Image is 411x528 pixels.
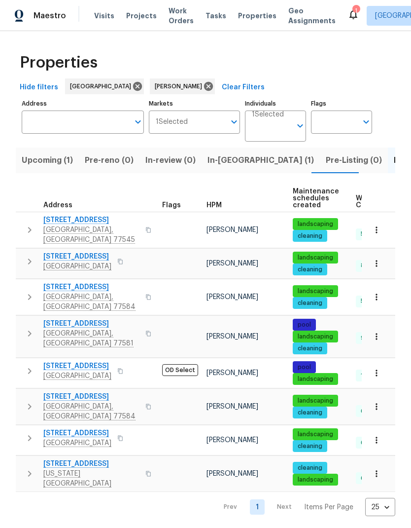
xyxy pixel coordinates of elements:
span: pool [294,321,315,329]
span: cleaning [294,442,326,451]
a: Goto page 1 [250,499,265,515]
span: Projects [126,11,157,21]
button: Open [359,115,373,129]
label: Flags [311,101,372,107]
span: Visits [94,11,114,21]
div: 25 [365,494,395,520]
span: OD Select [162,364,198,376]
button: Open [227,115,241,129]
span: [PERSON_NAME] [206,260,258,267]
label: Markets [149,101,240,107]
span: Upcoming (1) [22,153,73,167]
button: Open [293,119,307,133]
span: landscaping [294,333,337,341]
button: Open [131,115,145,129]
span: [PERSON_NAME] [155,81,206,91]
label: Individuals [245,101,306,107]
span: landscaping [294,220,337,228]
span: [PERSON_NAME] [206,226,258,233]
span: Hide filters [20,81,58,94]
span: 8 Done [357,262,385,270]
span: cleaning [294,344,326,353]
span: [PERSON_NAME] [206,470,258,477]
span: HPM [206,202,222,209]
span: pool [294,363,315,372]
span: Address [43,202,72,209]
p: Items Per Page [304,502,353,512]
span: 5 Done [357,297,385,305]
span: [PERSON_NAME] [206,370,258,377]
span: [PERSON_NAME] [206,333,258,340]
button: Hide filters [16,78,62,97]
span: Maestro [34,11,66,21]
label: Address [22,101,144,107]
span: landscaping [294,430,337,439]
span: landscaping [294,476,337,484]
span: cleaning [294,299,326,307]
span: Flags [162,202,181,209]
span: landscaping [294,254,337,262]
span: Clear Filters [222,81,265,94]
span: 6 Done [357,474,385,483]
span: cleaning [294,464,326,472]
span: landscaping [294,375,337,383]
span: Pre-reno (0) [85,153,134,167]
span: In-review (0) [145,153,196,167]
span: Tasks [205,12,226,19]
span: cleaning [294,265,326,274]
div: 1 [352,6,359,16]
span: 17 Done [357,372,388,380]
span: 6 Done [357,439,385,447]
span: 1 Selected [252,111,284,119]
button: Clear Filters [218,78,269,97]
span: cleaning [294,232,326,240]
span: [GEOGRAPHIC_DATA] [70,81,135,91]
span: 5 Done [357,230,385,238]
span: 6 Done [357,407,385,415]
span: [PERSON_NAME] [206,294,258,301]
span: landscaping [294,287,337,296]
div: [GEOGRAPHIC_DATA] [65,78,144,94]
span: Geo Assignments [288,6,336,26]
span: In-[GEOGRAPHIC_DATA] (1) [207,153,314,167]
span: 9 Done [357,334,385,342]
span: Work Orders [169,6,194,26]
span: Maintenance schedules created [293,188,339,209]
span: Properties [238,11,276,21]
span: Pre-Listing (0) [326,153,382,167]
span: [PERSON_NAME] [206,437,258,444]
span: [PERSON_NAME] [206,403,258,410]
div: [PERSON_NAME] [150,78,215,94]
span: landscaping [294,397,337,405]
span: Properties [20,58,98,68]
span: cleaning [294,409,326,417]
nav: Pagination Navigation [214,498,395,516]
span: 1 Selected [156,118,188,126]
